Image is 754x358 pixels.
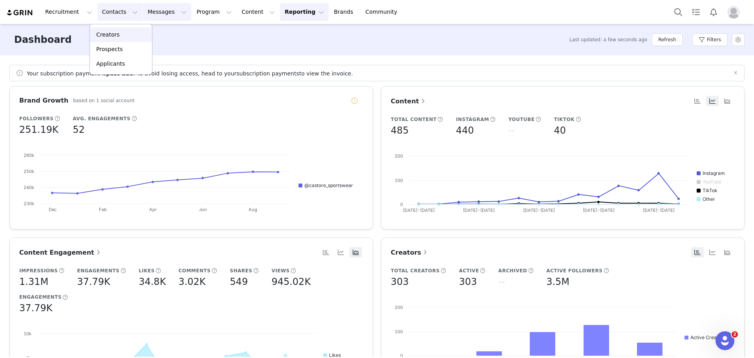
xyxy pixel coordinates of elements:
text: [DATE]-[DATE] [523,207,555,213]
text: 10k [24,331,31,336]
h5: Avg. Engagements [73,115,130,122]
h5: Shares [230,267,252,274]
a: Tasks [687,3,705,21]
a: Brands [329,3,360,21]
span: Content Engagement [19,249,102,256]
text: Other [703,196,715,202]
h5: 945.02K [271,275,311,289]
h3: Brand Growth [19,96,68,105]
h5: 1.31M [19,275,48,289]
h5: Total Creators [391,267,440,274]
p: Prospects [96,45,123,53]
h5: Likes [139,267,155,274]
i: icon: close [733,70,738,75]
h5: Views [271,267,289,274]
h5: 37.79K [19,301,52,315]
h3: Dashboard [14,33,71,47]
button: Reporting [280,3,329,21]
text: Instagram [703,170,725,176]
button: Program [192,3,236,21]
text: [DATE]-[DATE] [463,207,495,213]
p: Creators [96,31,120,39]
a: Content Engagement [19,248,102,257]
text: Apr [149,207,157,212]
p: Applicants [96,60,125,68]
h5: 303 [391,275,409,289]
button: Recruitment [40,3,97,21]
img: placeholder-profile.jpg [727,6,740,18]
text: 100 [395,329,403,334]
text: 260k [24,152,34,158]
text: Jun [199,207,207,212]
text: 230k [24,201,34,206]
h5: Archived [498,267,527,274]
h5: -- [508,123,515,138]
h5: 34.8K [139,275,166,289]
h5: Comments [178,267,210,274]
h5: Total Content [391,116,437,123]
h5: -- [498,275,505,289]
h5: Engagements [77,267,119,274]
span: Last updated: a few seconds ago [569,36,647,43]
a: Community [361,3,406,21]
iframe: Intercom live chat [716,331,734,350]
text: Dec [49,207,57,212]
h5: Active [459,267,479,274]
a: subscription payments [236,70,299,77]
h5: YouTube [508,116,534,123]
text: YouTube [703,179,721,185]
h5: 485 [391,123,409,138]
text: Feb [99,207,107,212]
h5: Followers [19,115,53,122]
h5: 303 [459,275,477,289]
text: 250k [24,169,34,174]
h5: 549 [230,275,248,289]
h5: based on 1 social account [73,97,134,104]
text: Likes [329,352,341,358]
button: Contacts [97,3,143,21]
h5: Active Followers [546,267,602,274]
button: Content [237,3,280,21]
button: Notifications [705,3,722,21]
text: @castore_sportswear [304,182,353,188]
button: Search [670,3,687,21]
h5: 440 [456,123,474,138]
text: Active Creators [690,334,725,340]
text: 200 [395,153,403,159]
h5: Instagram [456,116,489,123]
h5: TikTok [554,116,575,123]
h5: 52 [73,123,85,137]
text: 200 [395,305,403,310]
span: 2 [732,331,738,338]
h5: 3.5M [546,275,569,289]
text: [DATE]-[DATE] [643,207,675,213]
button: Refresh [652,33,682,46]
h5: Engagements [19,294,62,301]
img: grin logo [6,9,34,17]
text: Aug [249,207,257,212]
a: Content [391,96,427,106]
text: 0 [400,202,403,207]
button: Messages [143,3,191,21]
button: Profile [723,6,748,18]
span: Content [391,97,427,105]
text: 240k [24,185,34,190]
button: Filters [692,33,727,46]
h5: 37.79K [77,275,110,289]
h5: 40 [554,123,566,138]
text: 100 [395,178,403,183]
text: TikTok [703,187,717,193]
h5: Impressions [19,267,58,274]
h5: 3.02K [178,275,205,289]
span: Your subscription payment is ! To avoid losing access, head to your to view the invoice. [27,70,353,77]
a: Creators [391,248,429,257]
span: Creators [391,249,429,256]
h5: 251.19K [19,123,59,137]
text: [DATE]-[DATE] [403,207,435,213]
text: [DATE]-[DATE] [583,207,615,213]
button: icon: close [733,68,738,77]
